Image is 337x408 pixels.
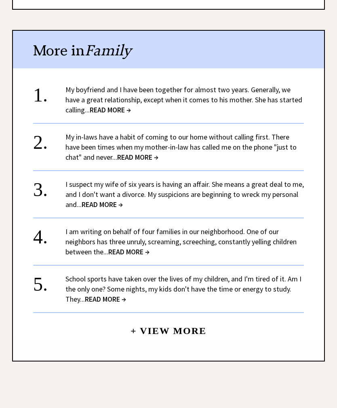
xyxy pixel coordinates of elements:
[33,85,65,99] div: 1.
[65,132,297,162] a: My in-laws have a habit of coming to our home without calling first. There have been times when m...
[65,227,297,256] a: I am writing on behalf of four families in our neighborhood. One of our neighbors has three unrul...
[85,294,126,304] span: READ MORE →
[33,274,65,289] div: 5.
[65,274,301,304] a: School sports have taken over the lives of my children, and I'm tired of it. Am I the only one? S...
[131,319,206,336] a: + View More
[65,85,302,114] a: My boyfriend and I have been together for almost two years. Generally, we have a great relationsh...
[33,226,65,241] div: 4.
[33,179,65,194] div: 3.
[13,31,324,68] div: More in
[117,152,158,162] span: READ MORE →
[65,180,304,209] a: I suspect my wife of six years is having an affair. She means a great deal to me, and I don't wan...
[90,105,131,114] span: READ MORE →
[108,247,150,256] span: READ MORE →
[85,41,131,59] span: Family
[33,132,65,147] div: 2.
[82,200,123,209] span: READ MORE →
